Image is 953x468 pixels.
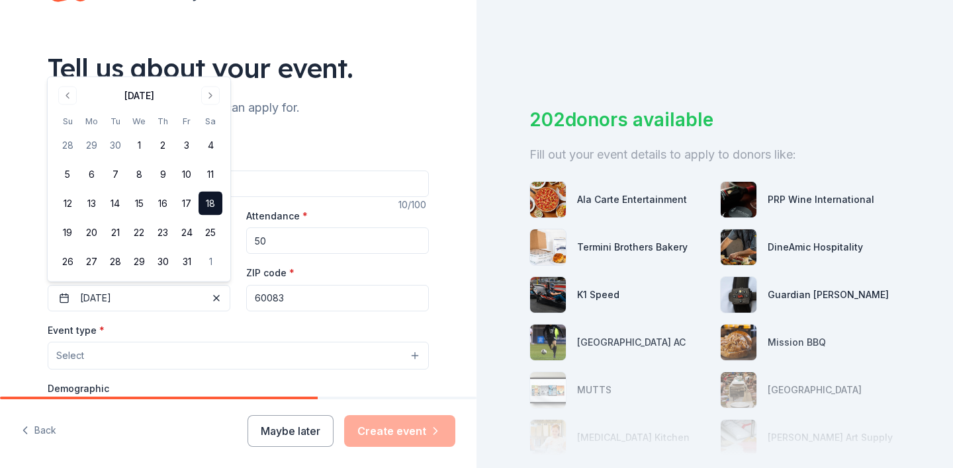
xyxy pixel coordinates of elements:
[398,197,429,213] div: 10 /100
[79,250,103,274] button: 27
[530,182,566,217] img: photo for Ala Carte Entertainment
[21,417,56,445] button: Back
[175,134,199,157] button: 3
[246,210,308,223] label: Attendance
[48,285,230,311] button: [DATE]
[127,250,151,274] button: 29
[127,221,151,245] button: 22
[103,163,127,186] button: 7
[103,221,127,245] button: 21
[56,250,79,274] button: 26
[199,250,222,274] button: 1
[56,163,79,186] button: 5
[48,324,105,337] label: Event type
[530,277,566,313] img: photo for K1 Speed
[103,192,127,215] button: 14
[103,134,127,157] button: 30
[529,106,900,134] div: 202 donors available
[48,342,429,370] button: Select
[248,415,334,447] button: Maybe later
[199,192,222,215] button: 18
[127,163,151,186] button: 8
[56,221,79,245] button: 19
[124,88,154,104] div: [DATE]
[199,114,222,128] th: Saturday
[246,227,429,254] input: 20
[530,229,566,265] img: photo for Termini Brothers Bakery
[199,221,222,245] button: 25
[175,250,199,274] button: 31
[768,192,874,208] div: PRP Wine International
[199,163,222,186] button: 11
[175,221,199,245] button: 24
[79,192,103,215] button: 13
[151,221,175,245] button: 23
[48,382,109,395] label: Demographic
[577,192,687,208] div: Ala Carte Entertainment
[768,287,889,303] div: Guardian [PERSON_NAME]
[56,114,79,128] th: Sunday
[58,87,77,105] button: Go to previous month
[103,114,127,128] th: Tuesday
[151,134,175,157] button: 2
[127,134,151,157] button: 1
[246,266,295,280] label: ZIP code
[48,171,429,197] input: Spring Fundraiser
[721,229,756,265] img: photo for DineAmic Hospitality
[151,192,175,215] button: 16
[127,192,151,215] button: 15
[529,144,900,165] div: Fill out your event details to apply to donors like:
[103,250,127,274] button: 28
[79,221,103,245] button: 20
[246,285,429,311] input: 12345 (U.S. only)
[151,163,175,186] button: 9
[721,182,756,217] img: photo for PRP Wine International
[721,277,756,313] img: photo for Guardian Angel Device
[201,87,220,105] button: Go to next month
[56,192,79,215] button: 12
[577,287,619,303] div: K1 Speed
[175,192,199,215] button: 17
[199,134,222,157] button: 4
[79,134,103,157] button: 29
[151,250,175,274] button: 30
[48,50,429,87] div: Tell us about your event.
[768,239,863,255] div: DineAmic Hospitality
[56,134,79,157] button: 28
[577,239,688,255] div: Termini Brothers Bakery
[56,348,84,364] span: Select
[127,114,151,128] th: Wednesday
[79,114,103,128] th: Monday
[151,114,175,128] th: Thursday
[79,163,103,186] button: 6
[48,97,429,118] div: We'll find in-kind donations you can apply for.
[175,163,199,186] button: 10
[175,114,199,128] th: Friday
